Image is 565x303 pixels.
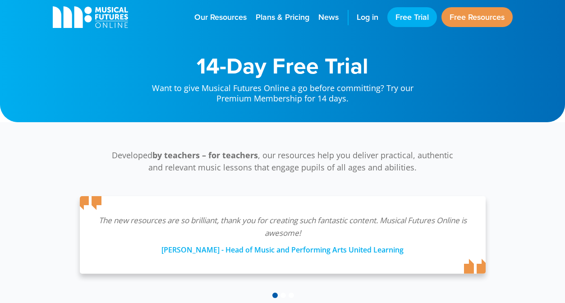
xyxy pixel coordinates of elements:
span: Log in [357,11,378,23]
span: Our Resources [194,11,247,23]
p: Want to give Musical Futures Online a go before committing? Try our Premium Membership for 14 days. [143,77,423,104]
div: [PERSON_NAME] - Head of Music and Performing Arts United Learning [98,239,468,256]
a: Free Resources [441,7,513,27]
span: News [318,11,339,23]
span: Plans & Pricing [256,11,309,23]
strong: by teachers – for teachers [152,150,258,161]
p: The new resources are so brilliant, thank you for creating such fantastic content. Musical Future... [98,214,468,239]
p: Developed , our resources help you deliver practical, authentic and relevant music lessons that e... [107,149,459,174]
h1: 14-Day Free Trial [143,54,423,77]
a: Free Trial [387,7,437,27]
